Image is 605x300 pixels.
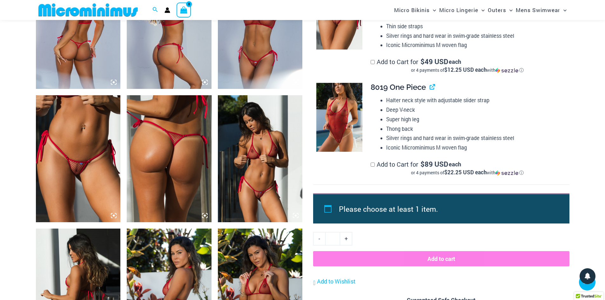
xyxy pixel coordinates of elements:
[386,143,564,152] li: Iconic Microminimus M woven flag
[313,251,569,266] button: Add to cart
[36,3,140,17] img: MM SHOP LOGO FLAT
[392,1,569,19] nav: Site Navigation
[393,2,438,18] a: Micro BikinisMenu ToggleMenu Toggle
[127,95,212,222] img: Summer Storm Red 456 Micro
[560,2,567,18] span: Menu Toggle
[514,2,568,18] a: Mens SwimwearMenu ToggleMenu Toggle
[386,40,564,50] li: Iconic Microminimus M woven flag
[152,6,158,14] a: Search icon link
[325,232,340,245] input: Product quantity
[340,232,352,245] a: +
[486,2,514,18] a: OutersMenu ToggleMenu Toggle
[444,66,487,73] span: $12.25 USD each
[165,7,170,13] a: Account icon link
[488,2,506,18] span: Outers
[371,60,375,64] input: Add to Cart for$49 USD eachor 4 payments of$12.25 USD eachwithSezzle Click to learn more about Se...
[371,83,426,92] span: 8019 One Piece
[439,2,478,18] span: Micro Lingerie
[495,170,518,176] img: Sezzle
[386,31,564,41] li: Silver rings and hard wear in swim-grade stainless steel
[420,159,425,169] span: $
[444,169,487,176] span: $22.25 USD each
[506,2,513,18] span: Menu Toggle
[449,161,461,167] span: each
[177,3,191,17] a: View Shopping Cart, empty
[386,22,564,31] li: Thin side straps
[218,95,303,222] img: Summer Storm Red 312 Tri Top 456 Micro
[339,202,555,216] li: Please choose at least 1 item.
[371,57,564,73] label: Add to Cart for
[371,170,564,176] div: or 4 payments of with
[386,124,564,134] li: Thong back
[371,163,375,167] input: Add to Cart for$89 USD eachor 4 payments of$22.25 USD eachwithSezzle Click to learn more about Se...
[386,96,564,105] li: Halter neck style with adjustable slider strap
[317,277,355,285] span: Add to Wishlist
[386,105,564,115] li: Deep V-neck
[386,115,564,124] li: Super high leg
[420,161,448,167] span: 89 USD
[371,67,564,73] div: or 4 payments of with
[371,160,564,176] label: Add to Cart for
[394,2,430,18] span: Micro Bikinis
[36,95,121,222] img: Summer Storm Red 456 Micro
[420,57,425,66] span: $
[313,232,325,245] a: -
[313,277,355,286] a: Add to Wishlist
[438,2,486,18] a: Micro LingerieMenu ToggleMenu Toggle
[420,58,448,65] span: 49 USD
[516,2,560,18] span: Mens Swimwear
[371,170,564,176] div: or 4 payments of$22.25 USD eachwithSezzle Click to learn more about Sezzle
[316,83,362,152] img: Summer Storm Red 8019 One Piece
[371,67,564,73] div: or 4 payments of$12.25 USD eachwithSezzle Click to learn more about Sezzle
[478,2,485,18] span: Menu Toggle
[449,58,461,65] span: each
[430,2,436,18] span: Menu Toggle
[386,133,564,143] li: Silver rings and hard wear in swim-grade stainless steel
[495,68,518,73] img: Sezzle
